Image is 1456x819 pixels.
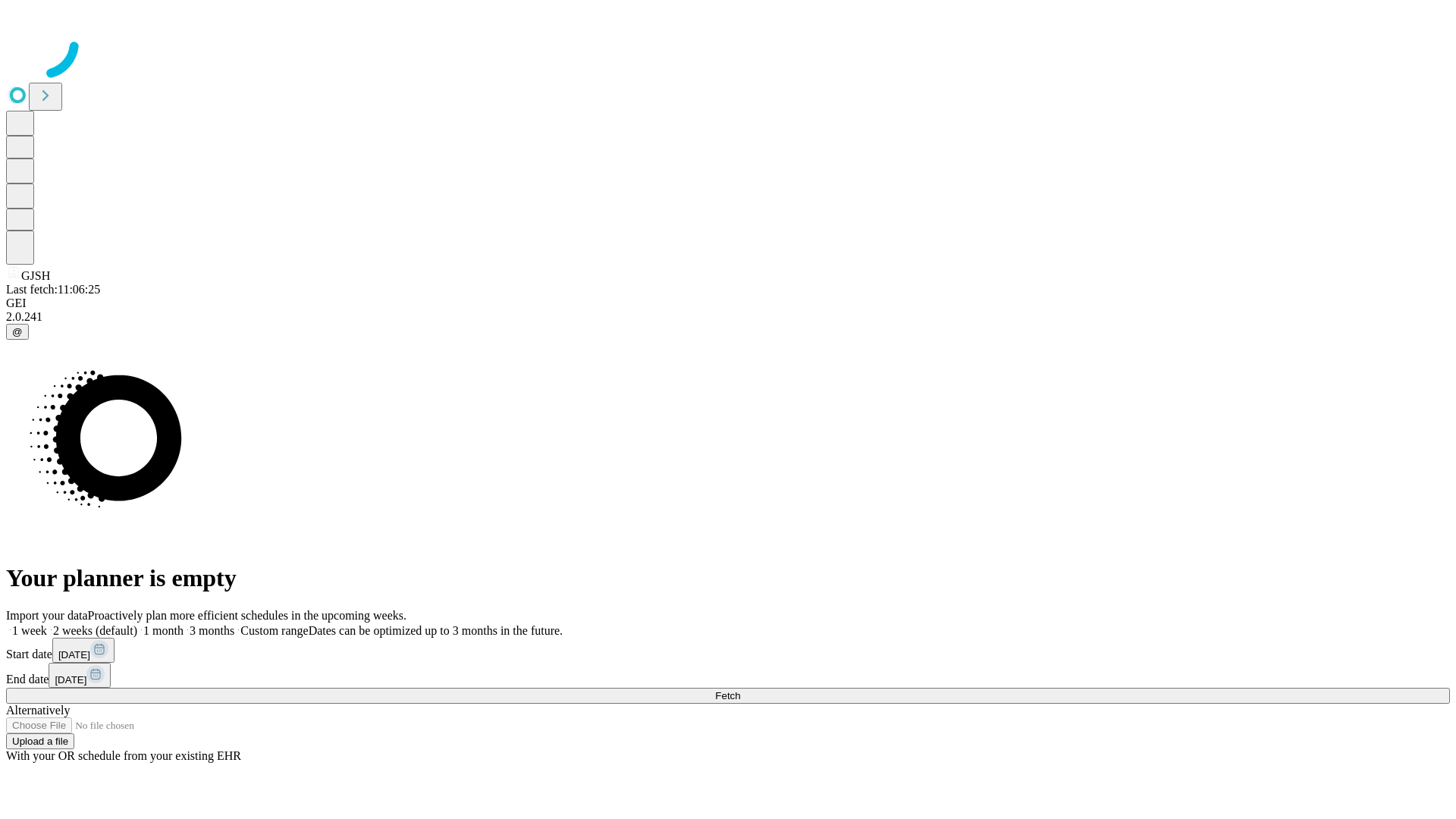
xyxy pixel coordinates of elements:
[58,649,90,661] span: [DATE]
[6,733,74,749] button: Upload a file
[53,624,137,637] span: 2 weeks (default)
[6,749,241,762] span: With your OR schedule from your existing EHR
[6,324,29,340] button: @
[12,624,47,637] span: 1 week
[6,564,1450,592] h1: Your planner is empty
[88,609,406,622] span: Proactively plan more efficient schedules in the upcoming weeks.
[6,297,1450,310] div: GEI
[240,624,308,637] span: Custom range
[6,283,100,296] span: Last fetch: 11:06:25
[6,638,1450,663] div: Start date
[190,624,234,637] span: 3 months
[21,269,50,282] span: GJSH
[49,663,111,688] button: [DATE]
[55,674,86,686] span: [DATE]
[52,638,115,663] button: [DATE]
[12,326,23,337] span: @
[6,310,1450,324] div: 2.0.241
[6,704,70,717] span: Alternatively
[309,624,563,637] span: Dates can be optimized up to 3 months in the future.
[6,688,1450,704] button: Fetch
[6,609,88,622] span: Import your data
[715,690,740,701] span: Fetch
[6,663,1450,688] div: End date
[143,624,184,637] span: 1 month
